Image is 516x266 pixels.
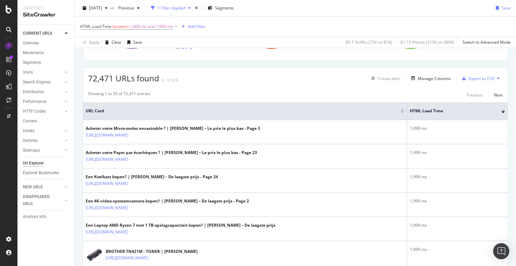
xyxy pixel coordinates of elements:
a: Url Explorer [23,160,70,167]
div: Search Engines [23,79,51,86]
div: Acheter votre Micro-ondes encastrable ? | [PERSON_NAME] – Le prix le plus bas - Page 3 [86,125,260,131]
div: CURRENT URLS [23,30,52,37]
div: Inlinks [23,127,35,135]
div: Next [494,92,503,98]
text: 1/3 [181,45,187,49]
div: DISAPPEARED URLS [23,193,57,207]
button: Switch to Advanced Mode [460,37,511,48]
a: CURRENT URLS [23,30,63,37]
div: Add Filter [188,24,206,29]
img: main image [86,246,102,263]
button: 1 Filter Applied [148,3,193,13]
a: HTTP Codes [23,108,63,115]
div: Overview [23,40,39,47]
div: Sitemaps [23,147,40,154]
button: Apply [80,37,99,48]
a: Inlinks [23,127,63,135]
div: 1,999 ms [410,150,505,156]
span: vs [110,5,116,11]
div: Explorer Bookmarks [23,169,59,177]
a: Overview [23,40,70,47]
button: Clear [102,37,122,48]
div: Visits [23,69,33,76]
div: BROTHER TN421M - TONER | [PERSON_NAME] [106,249,198,255]
div: Save [502,5,511,11]
div: Een Laptop AMD Ryzen 7 met 1 TB opslagcapaciteit kopen? | [PERSON_NAME] – De laagste prijs [86,222,275,228]
a: Movements [23,49,70,56]
span: 1,000 ms and 1,999 ms [130,22,173,31]
div: Open Intercom Messenger [493,243,509,259]
div: 1,999 ms [410,222,505,228]
a: [URL][DOMAIN_NAME] [86,204,128,211]
span: between [113,24,129,29]
button: Add Filter [179,23,206,31]
div: times [193,5,199,11]
div: Analytics [23,5,69,11]
a: [URL][DOMAIN_NAME] [86,132,128,139]
div: Clear [112,39,122,45]
img: Equal [162,79,165,81]
a: [URL][DOMAIN_NAME] [86,229,128,235]
div: HTTP Codes [23,108,46,115]
div: 1,999 ms [410,246,505,253]
button: Create alert [369,73,400,84]
div: Create alert [378,76,400,81]
span: URL Card [86,108,399,114]
button: Next [494,91,503,99]
div: 1,999 ms [410,174,505,180]
div: Content [23,118,37,125]
button: Save [493,3,511,13]
button: Segments [205,3,236,13]
span: Segments [215,5,234,11]
div: Outlinks [23,137,38,144]
a: Search Engines [23,79,63,86]
div: Segments [23,59,41,66]
div: Url Explorer [23,160,44,167]
a: Explorer Bookmarks [23,169,70,177]
a: [URL][DOMAIN_NAME] [106,255,148,261]
div: Acheter votre Payer par écochèques ? | [PERSON_NAME] – Le prix le plus bas - Page 23 [86,150,257,156]
span: HTML Load Time [80,24,112,29]
div: Switch to Advanced Mode [463,39,511,45]
a: [URL][DOMAIN_NAME] [86,156,128,163]
div: SiteCrawler [23,11,69,19]
div: Een 4K-video-systeemcamera kopen? | [PERSON_NAME] – De laagste prijs - Page 2 [86,198,249,204]
div: Distribution [23,88,44,96]
div: 89.7 % URLs ( 72K on 81K ) [346,39,392,45]
div: 81.15 % Visits ( 315K on 389K ) [400,39,454,45]
a: Visits [23,69,63,76]
button: Previous [116,3,142,13]
a: Outlinks [23,137,63,144]
a: [URL][DOMAIN_NAME] [86,180,128,187]
div: Een Koelkast kopen? | [PERSON_NAME] – De laagste prijs - Page 24 [86,174,218,180]
button: [DATE] [80,3,110,13]
div: 1 Filter Applied [158,5,185,11]
a: Distribution [23,88,63,96]
div: 1,999 ms [410,125,505,131]
span: 72,471 URLs found [88,73,159,84]
a: Content [23,118,70,125]
div: Previous [467,92,483,98]
button: Previous [467,91,483,99]
a: DISAPPEARED URLS [23,193,63,207]
div: NEW URLS [23,184,43,191]
a: NEW URLS [23,184,63,191]
a: Segments [23,59,70,66]
div: Analysis Info [23,213,46,220]
div: Apply [89,39,99,45]
button: Export as CSV [459,73,494,84]
div: 1,999 ms [410,198,505,204]
div: Manage Columns [418,76,451,81]
button: Manage Columns [408,74,451,82]
span: 2025 Sep. 4th [89,5,102,11]
button: Save [125,37,142,48]
div: Performance [23,98,46,105]
span: Previous [116,5,134,11]
div: Export as CSV [469,76,494,81]
div: -0.14% [166,77,179,83]
a: Performance [23,98,63,105]
div: Save [133,39,142,45]
span: HTML Load Time [410,108,491,114]
a: Sitemaps [23,147,63,154]
div: Movements [23,49,44,56]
